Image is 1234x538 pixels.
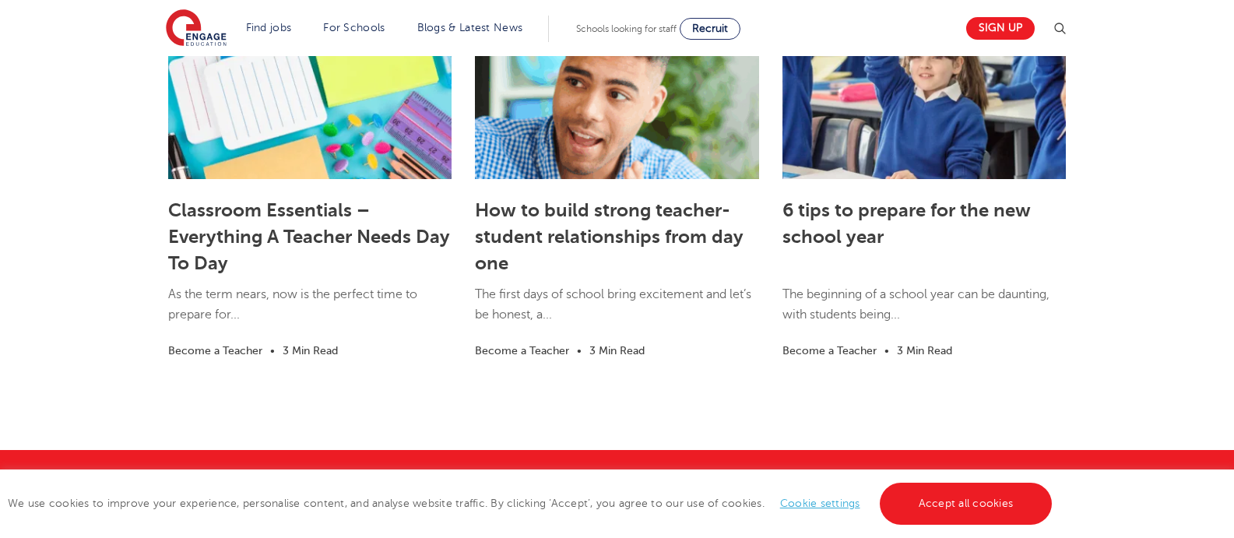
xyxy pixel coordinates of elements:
[782,284,1066,341] p: The beginning of a school year can be daunting, with students being...
[897,342,952,360] li: 3 Min Read
[780,498,860,509] a: Cookie settings
[8,498,1056,509] span: We use cookies to improve your experience, personalise content, and analyse website traffic. By c...
[589,342,645,360] li: 3 Min Read
[168,342,262,360] li: Become a Teacher
[166,9,227,48] img: Engage Education
[168,199,450,274] a: Classroom Essentials – Everything A Teacher Needs Day To Day
[576,23,677,34] span: Schools looking for staff
[262,342,283,360] li: •
[680,18,740,40] a: Recruit
[168,284,452,341] p: As the term nears, now is the perfect time to prepare for...
[880,483,1053,525] a: Accept all cookies
[475,342,569,360] li: Become a Teacher
[877,342,897,360] li: •
[475,199,744,274] a: How to build strong teacher-student relationships from day one
[475,284,758,341] p: The first days of school bring excitement and let’s be honest, a...
[246,22,292,33] a: Find jobs
[323,22,385,33] a: For Schools
[966,17,1035,40] a: Sign up
[782,199,1031,248] a: 6 tips to prepare for the new school year
[692,23,728,34] span: Recruit
[417,22,523,33] a: Blogs & Latest News
[283,342,338,360] li: 3 Min Read
[569,342,589,360] li: •
[782,342,877,360] li: Become a Teacher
